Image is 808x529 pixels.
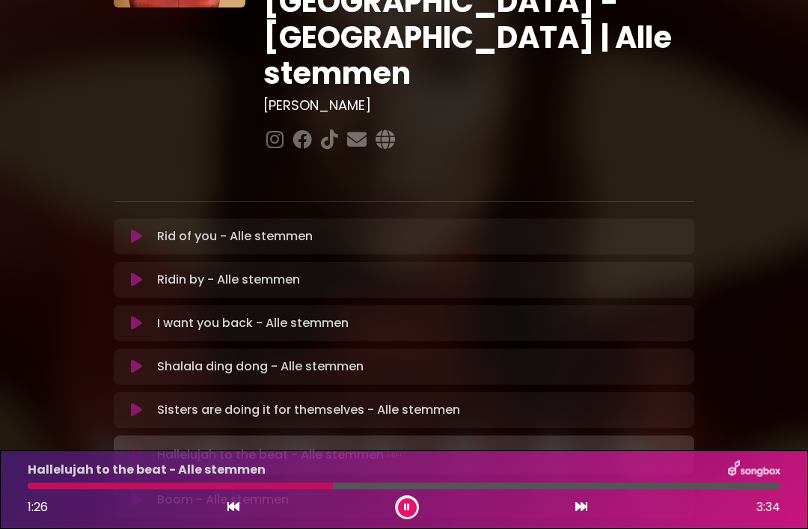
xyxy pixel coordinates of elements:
p: Rid of you - Alle stemmen [157,227,313,245]
span: 1:26 [28,498,48,516]
span: 3:34 [756,498,780,516]
h3: [PERSON_NAME] [263,97,694,114]
p: Shalala ding dong - Alle stemmen [157,358,364,376]
p: Sisters are doing it for themselves - Alle stemmen [157,401,460,419]
p: Hallelujah to the beat - Alle stemmen [157,444,405,465]
p: Hallelujah to the beat - Alle stemmen [28,461,266,479]
p: I want you back - Alle stemmen [157,314,349,332]
img: waveform4.gif [384,444,405,465]
img: songbox-logo-white.png [728,460,780,480]
p: Ridin by - Alle stemmen [157,271,300,289]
